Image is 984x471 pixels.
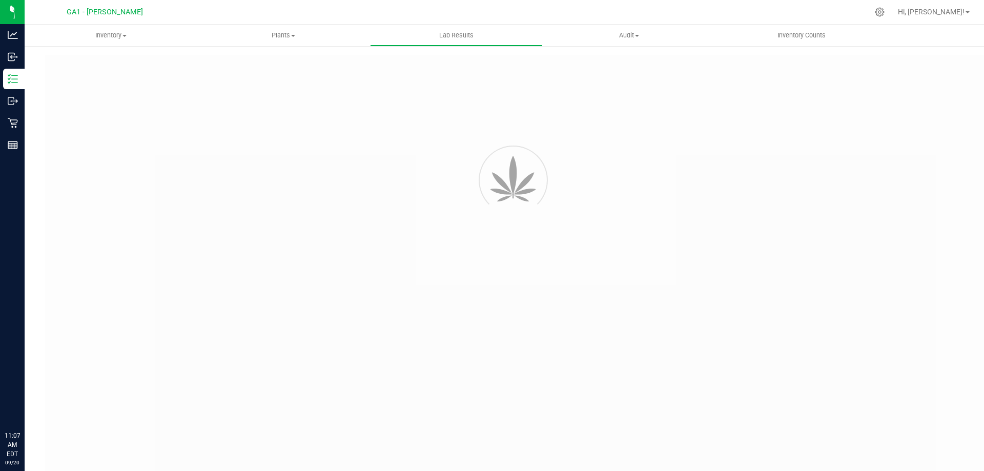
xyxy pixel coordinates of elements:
p: 09/20 [5,459,20,466]
span: GA1 - [PERSON_NAME] [67,8,143,16]
inline-svg: Reports [8,140,18,150]
span: Inventory [25,31,197,40]
inline-svg: Retail [8,118,18,128]
a: Plants [197,25,370,46]
span: Audit [543,31,715,40]
span: Inventory Counts [764,31,839,40]
a: Audit [543,25,715,46]
div: Manage settings [873,7,886,17]
span: Hi, [PERSON_NAME]! [898,8,965,16]
inline-svg: Analytics [8,30,18,40]
a: Lab Results [370,25,543,46]
span: Plants [198,31,370,40]
inline-svg: Inventory [8,74,18,84]
a: Inventory [25,25,197,46]
inline-svg: Outbound [8,96,18,106]
p: 11:07 AM EDT [5,431,20,459]
span: Lab Results [425,31,487,40]
a: Inventory Counts [715,25,888,46]
inline-svg: Inbound [8,52,18,62]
